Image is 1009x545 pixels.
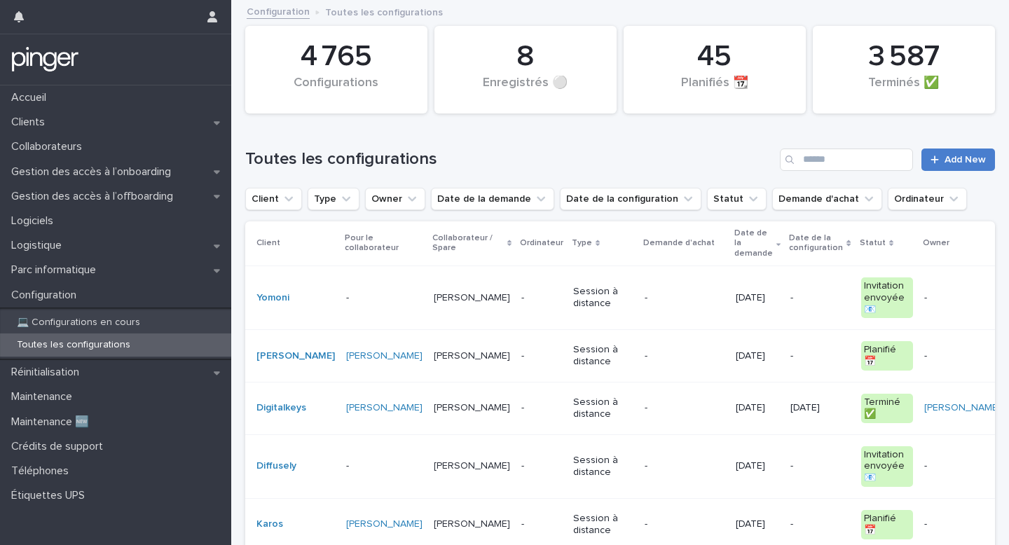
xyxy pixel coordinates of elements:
[6,317,151,329] p: 💻 Configurations en cours
[245,188,302,210] button: Client
[736,460,779,472] p: [DATE]
[860,235,886,251] p: Statut
[6,464,80,478] p: Téléphones
[573,396,633,420] p: Session à distance
[431,188,554,210] button: Date de la demande
[888,188,967,210] button: Ordinateur
[325,4,443,19] p: Toutes les configurations
[6,440,114,453] p: Crédits de support
[736,402,779,414] p: [DATE]
[365,188,425,210] button: Owner
[434,350,510,362] p: [PERSON_NAME]
[861,446,913,487] div: Invitation envoyée 📧
[923,235,949,251] p: Owner
[521,460,562,472] p: -
[647,39,782,74] div: 45
[6,415,100,429] p: Maintenance 🆕
[521,518,562,530] p: -
[247,3,310,19] a: Configuration
[645,292,725,304] p: -
[256,235,280,251] p: Client
[6,366,90,379] p: Réinitialisation
[346,460,423,472] p: -
[6,489,96,502] p: Étiquettes UPS
[573,344,633,368] p: Session à distance
[458,39,593,74] div: 8
[924,518,1001,530] p: -
[861,510,913,539] div: Planifié 📅
[6,390,83,403] p: Maintenance
[346,518,423,530] a: [PERSON_NAME]
[643,235,715,251] p: Demande d'achat
[945,155,986,165] span: Add New
[434,402,510,414] p: [PERSON_NAME]
[736,518,779,530] p: [DATE]
[645,350,725,362] p: -
[645,460,725,472] p: -
[521,350,562,362] p: -
[6,165,182,179] p: Gestion des accès à l’onboarding
[861,341,913,371] div: Planifié 📅
[707,188,767,210] button: Statut
[772,188,882,210] button: Demande d'achat
[256,402,306,414] a: Digitalkeys
[256,460,296,472] a: Diffusely
[6,91,57,104] p: Accueil
[790,518,849,530] p: -
[736,292,779,304] p: [DATE]
[458,76,593,105] div: Enregistrés ⚪
[645,518,725,530] p: -
[790,350,849,362] p: -
[573,455,633,478] p: Session à distance
[924,402,1001,414] a: [PERSON_NAME]
[734,226,773,261] p: Date de la demande
[521,292,562,304] p: -
[861,277,913,318] div: Invitation envoyée 📧
[346,402,423,414] a: [PERSON_NAME]
[6,339,142,351] p: Toutes les configurations
[6,239,73,252] p: Logistique
[780,149,913,171] input: Search
[790,460,849,472] p: -
[269,76,404,105] div: Configurations
[6,190,184,203] p: Gestion des accès à l’offboarding
[645,402,725,414] p: -
[790,292,849,304] p: -
[560,188,701,210] button: Date de la configuration
[346,292,423,304] p: -
[921,149,995,171] a: Add New
[256,350,335,362] a: [PERSON_NAME]
[256,292,289,304] a: Yomoni
[6,263,107,277] p: Parc informatique
[861,394,913,423] div: Terminé ✅
[736,350,779,362] p: [DATE]
[6,116,56,129] p: Clients
[521,402,562,414] p: -
[308,188,359,210] button: Type
[11,46,79,74] img: mTgBEunGTSyRkCgitkcU
[6,140,93,153] p: Collaborateurs
[346,350,423,362] a: [PERSON_NAME]
[573,513,633,537] p: Session à distance
[434,518,510,530] p: [PERSON_NAME]
[572,235,592,251] p: Type
[432,230,504,256] p: Collaborateur / Spare
[434,292,510,304] p: [PERSON_NAME]
[434,460,510,472] p: [PERSON_NAME]
[647,76,782,105] div: Planifiés 📆
[924,350,1001,362] p: -
[924,460,1001,472] p: -
[789,230,843,256] p: Date de la configuration
[245,149,774,170] h1: Toutes les configurations
[345,230,424,256] p: Pour le collaborateur
[269,39,404,74] div: 4 765
[6,214,64,228] p: Logiciels
[520,235,563,251] p: Ordinateur
[6,289,88,302] p: Configuration
[837,39,971,74] div: 3 587
[837,76,971,105] div: Terminés ✅
[256,518,283,530] a: Karos
[790,402,849,414] p: [DATE]
[924,292,1001,304] p: -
